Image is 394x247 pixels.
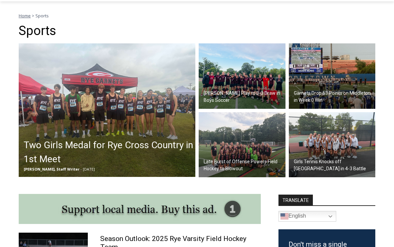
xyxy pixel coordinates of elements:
a: Garnets Drop 63 Points on Middleton in Week 0 Win [289,43,376,109]
div: "The first chef I interviewed talked about coming to [GEOGRAPHIC_DATA] from [GEOGRAPHIC_DATA] in ... [169,0,316,65]
span: - [80,167,82,172]
span: [DATE] [83,167,95,172]
div: "clearly one of the favorites in the [GEOGRAPHIC_DATA] neighborhood" [68,42,95,80]
span: > [32,13,34,19]
span: Open Tues. - Sun. [PHONE_NUMBER] [2,69,65,94]
a: Late Burst of Offense Powers Field Hockey to Blowout [199,112,285,178]
img: en [280,212,288,220]
span: Intern @ [DOMAIN_NAME] [175,66,310,81]
h2: Girls Tennis Knocks off [GEOGRAPHIC_DATA] in 4-3 Battle [294,158,374,172]
strong: TRANSLATE [278,195,313,205]
nav: Breadcrumbs [19,12,375,19]
span: Sports [35,13,49,19]
img: (PHOTO: The Rye Girls Tennis team claimed a 4-3 victory over Mamaroneck on Friday, September 5, 2... [289,112,376,178]
a: English [278,211,336,222]
span: [PERSON_NAME], Staff Writer [24,167,79,172]
a: Open Tues. - Sun. [PHONE_NUMBER] [0,67,67,83]
img: support local media, buy this ad [19,194,261,224]
h1: Sports [19,23,375,39]
a: Home [19,13,31,19]
h2: Garnets Drop 63 Points on Middleton in Week 0 Win [294,90,374,104]
img: (PHOTO: The 2025 Rye Varsity Field Hockey team after their win vs Ursuline on Friday, September 5... [199,112,285,178]
a: Girls Tennis Knocks off [GEOGRAPHIC_DATA] in 4-3 Battle [289,112,376,178]
a: [PERSON_NAME] Play to 3-3 Draw in Boys Soccer [199,43,285,109]
img: (PHOTO: The 2025 Rye Boys Varsity Soccer team. Contributed.) [199,43,285,109]
h2: Late Burst of Offense Powers Field Hockey to Blowout [204,158,284,172]
a: Two Girls Medal for Rye Cross Country in 1st Meet [PERSON_NAME], Staff Writer - [DATE] [19,43,195,177]
h2: Two Girls Medal for Rye Cross Country in 1st Meet [24,138,194,166]
h2: [PERSON_NAME] Play to 3-3 Draw in Boys Soccer [204,90,284,104]
img: (PHOTO: The Rye Varsity Cross Country team after their first meet on Saturday, September 6, 2025.... [19,43,195,177]
a: Intern @ [DOMAIN_NAME] [161,65,324,83]
img: (PHOTO: Rye and Middletown walking to midfield before their Week 0 game on Friday, September 5, 2... [289,43,376,109]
